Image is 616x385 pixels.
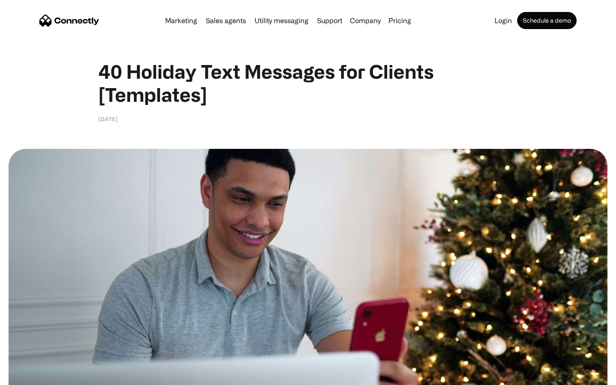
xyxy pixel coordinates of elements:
a: Marketing [162,17,201,24]
div: Company [350,15,381,27]
a: Login [491,17,515,24]
a: Pricing [385,17,415,24]
aside: Language selected: English [9,370,51,382]
a: Schedule a demo [517,12,577,29]
a: Utility messaging [251,17,312,24]
a: Support [314,17,346,24]
a: Sales agents [202,17,249,24]
h1: 40 Holiday Text Messages for Clients [Templates] [98,60,518,106]
div: [DATE] [98,115,118,123]
ul: Language list [17,370,51,382]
